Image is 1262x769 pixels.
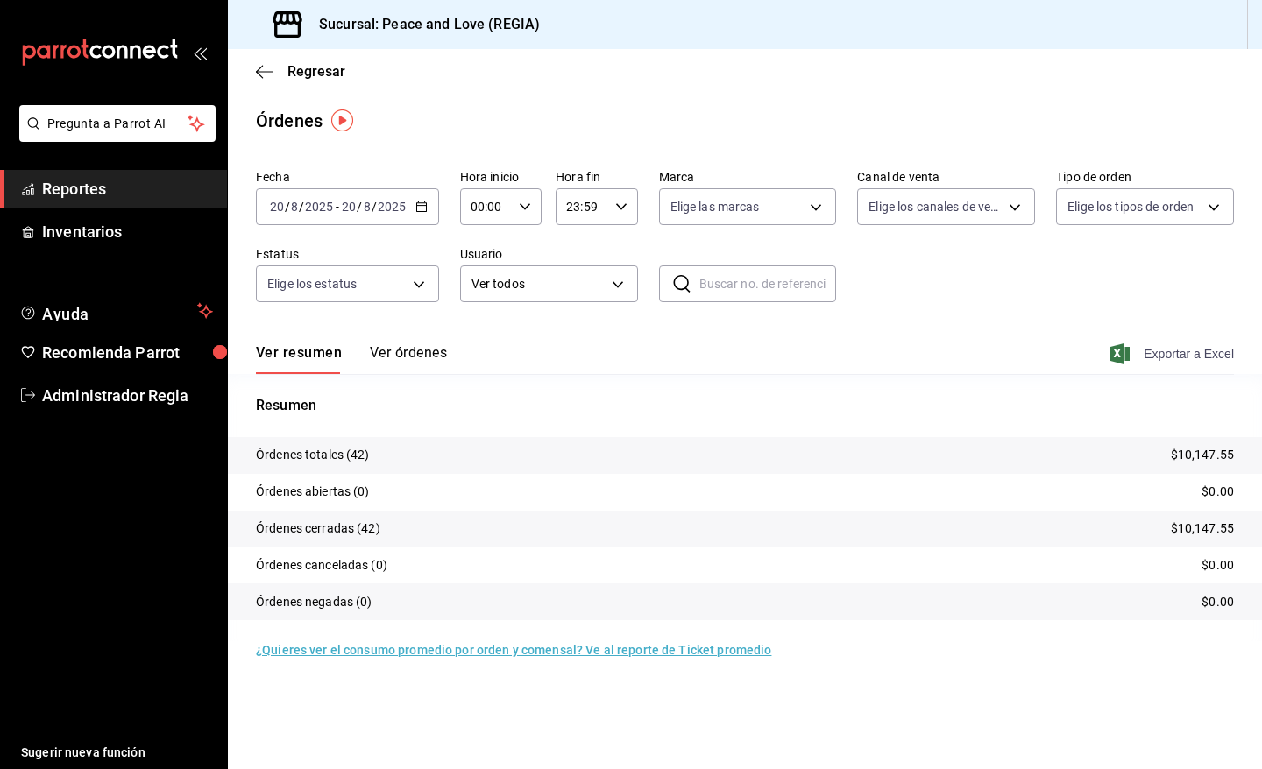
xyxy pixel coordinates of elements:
[460,248,638,260] label: Usuario
[670,198,760,215] span: Elige las marcas
[42,177,213,201] span: Reportes
[256,63,345,80] button: Regresar
[256,556,387,575] p: Órdenes canceladas (0)
[357,200,362,214] span: /
[336,200,339,214] span: -
[1202,556,1234,575] p: $0.00
[256,344,447,374] div: navigation tabs
[256,643,771,657] a: ¿Quieres ver el consumo promedio por orden y comensal? Ve al reporte de Ticket promedio
[1202,483,1234,501] p: $0.00
[556,171,637,183] label: Hora fin
[193,46,207,60] button: open_drawer_menu
[869,198,1003,215] span: Elige los canales de venta
[372,200,377,214] span: /
[256,344,342,374] button: Ver resumen
[471,275,606,293] span: Ver todos
[1171,519,1234,538] p: $10,147.55
[256,593,372,611] p: Órdenes negadas (0)
[331,109,353,131] img: Tooltip marker
[42,300,190,321] span: Ayuda
[1114,343,1234,364] button: Exportar a Excel
[267,275,357,293] span: Elige los estatus
[341,200,357,214] input: --
[19,105,216,142] button: Pregunta a Parrot AI
[12,127,216,145] a: Pregunta a Parrot AI
[256,248,439,260] label: Estatus
[304,200,334,214] input: ----
[256,446,370,464] p: Órdenes totales (42)
[1067,198,1194,215] span: Elige los tipos de orden
[256,108,323,134] div: Órdenes
[460,171,542,183] label: Hora inicio
[699,266,837,301] input: Buscar no. de referencia
[42,220,213,243] span: Inventarios
[1171,446,1234,464] p: $10,147.55
[21,744,213,762] span: Sugerir nueva función
[42,341,213,364] span: Recomienda Parrot
[287,63,345,80] span: Regresar
[377,200,407,214] input: ----
[290,200,299,214] input: --
[256,395,1234,416] p: Resumen
[857,171,1035,183] label: Canal de venta
[1056,171,1234,183] label: Tipo de orden
[47,115,188,133] span: Pregunta a Parrot AI
[299,200,304,214] span: /
[659,171,837,183] label: Marca
[269,200,285,214] input: --
[256,519,380,538] p: Órdenes cerradas (42)
[256,171,439,183] label: Fecha
[363,200,372,214] input: --
[256,483,370,501] p: Órdenes abiertas (0)
[285,200,290,214] span: /
[370,344,447,374] button: Ver órdenes
[1202,593,1234,611] p: $0.00
[42,384,213,407] span: Administrador Regia
[305,14,540,35] h3: Sucursal: Peace and Love (REGIA)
